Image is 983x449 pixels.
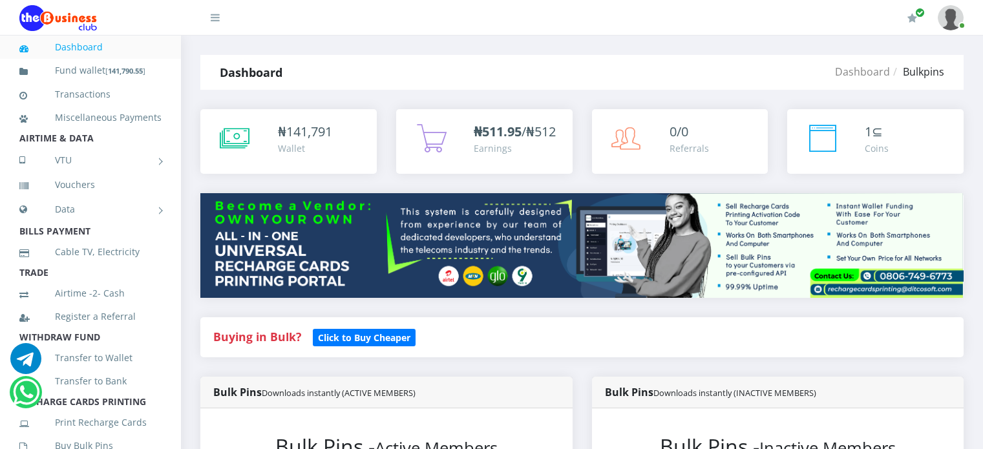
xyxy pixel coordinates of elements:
[915,8,925,17] span: Renew/Upgrade Subscription
[220,65,282,80] strong: Dashboard
[19,32,162,62] a: Dashboard
[318,331,410,344] b: Click to Buy Cheaper
[19,170,162,200] a: Vouchers
[278,141,332,155] div: Wallet
[10,353,41,374] a: Chat for support
[19,103,162,132] a: Miscellaneous Payments
[592,109,768,174] a: 0/0 Referrals
[313,329,416,344] a: Click to Buy Cheaper
[865,122,889,141] div: ⊆
[286,123,332,140] span: 141,791
[474,141,556,155] div: Earnings
[865,123,872,140] span: 1
[474,123,522,140] b: ₦511.95
[670,141,709,155] div: Referrals
[19,278,162,308] a: Airtime -2- Cash
[474,123,556,140] span: /₦512
[19,237,162,267] a: Cable TV, Electricity
[213,329,301,344] strong: Buying in Bulk?
[670,123,688,140] span: 0/0
[19,5,97,31] img: Logo
[653,387,816,399] small: Downloads instantly (INACTIVE MEMBERS)
[396,109,573,174] a: ₦511.95/₦512 Earnings
[19,144,162,176] a: VTU
[890,64,944,79] li: Bulkpins
[19,79,162,109] a: Transactions
[19,343,162,373] a: Transfer to Wallet
[19,408,162,437] a: Print Recharge Cards
[907,13,917,23] i: Renew/Upgrade Subscription
[200,193,964,298] img: multitenant_rcp.png
[105,66,145,76] small: [ ]
[13,386,39,408] a: Chat for support
[938,5,964,30] img: User
[19,56,162,86] a: Fund wallet[141,790.55]
[278,122,332,141] div: ₦
[865,141,889,155] div: Coins
[19,193,162,225] a: Data
[835,65,890,79] a: Dashboard
[19,366,162,396] a: Transfer to Bank
[605,385,816,399] strong: Bulk Pins
[108,66,143,76] b: 141,790.55
[200,109,377,174] a: ₦141,791 Wallet
[262,387,416,399] small: Downloads instantly (ACTIVE MEMBERS)
[213,385,416,399] strong: Bulk Pins
[19,302,162,331] a: Register a Referral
